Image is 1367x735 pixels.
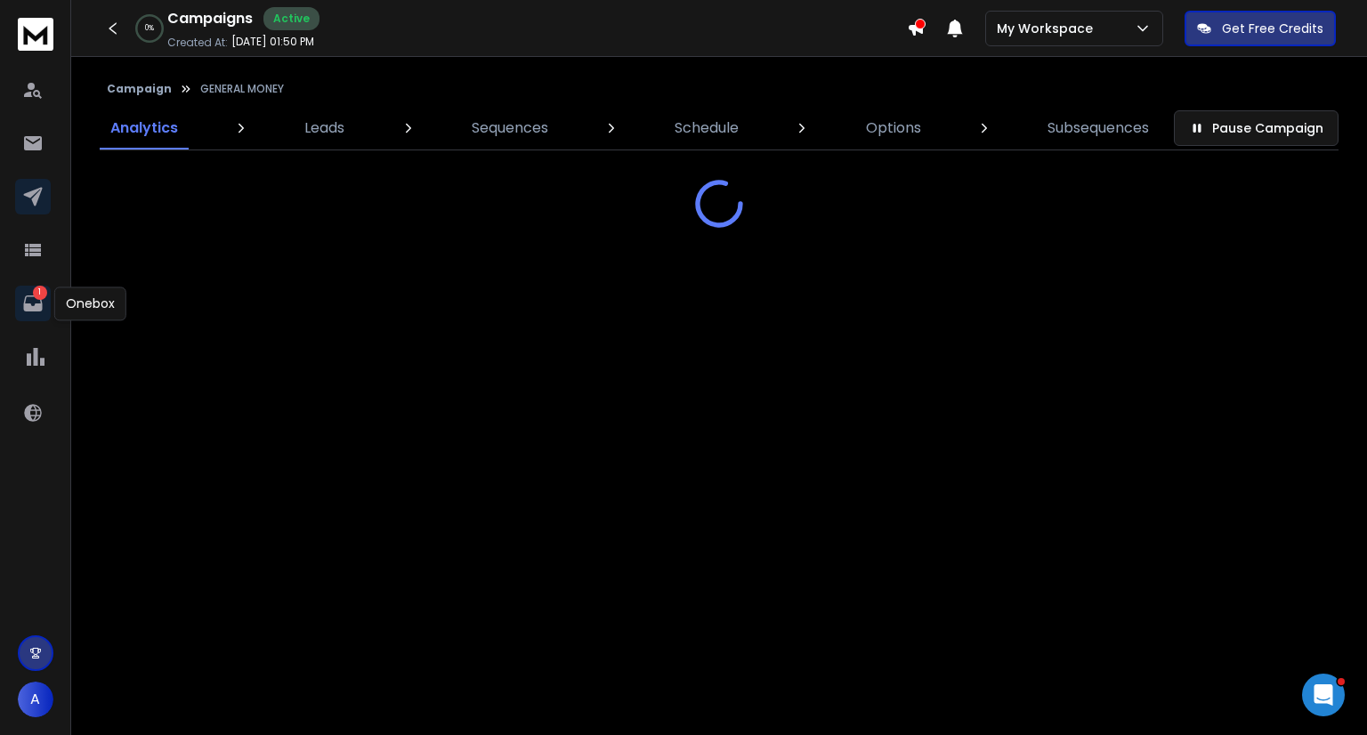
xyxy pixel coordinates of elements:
[855,107,932,149] a: Options
[200,82,284,96] p: GENERAL MONEY
[1185,11,1336,46] button: Get Free Credits
[1037,107,1160,149] a: Subsequences
[461,107,559,149] a: Sequences
[54,287,126,320] div: Onebox
[33,286,47,300] p: 1
[18,682,53,717] button: A
[18,18,53,51] img: logo
[304,117,344,139] p: Leads
[167,8,253,29] h1: Campaigns
[1047,117,1149,139] p: Subsequences
[1174,110,1339,146] button: Pause Campaign
[100,107,189,149] a: Analytics
[145,23,154,34] p: 0 %
[263,7,320,30] div: Active
[1222,20,1323,37] p: Get Free Credits
[167,36,228,50] p: Created At:
[664,107,749,149] a: Schedule
[997,20,1100,37] p: My Workspace
[15,286,51,321] a: 1
[675,117,739,139] p: Schedule
[472,117,548,139] p: Sequences
[294,107,355,149] a: Leads
[107,82,172,96] button: Campaign
[110,117,178,139] p: Analytics
[1302,674,1345,716] iframe: Intercom live chat
[866,117,921,139] p: Options
[231,35,314,49] p: [DATE] 01:50 PM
